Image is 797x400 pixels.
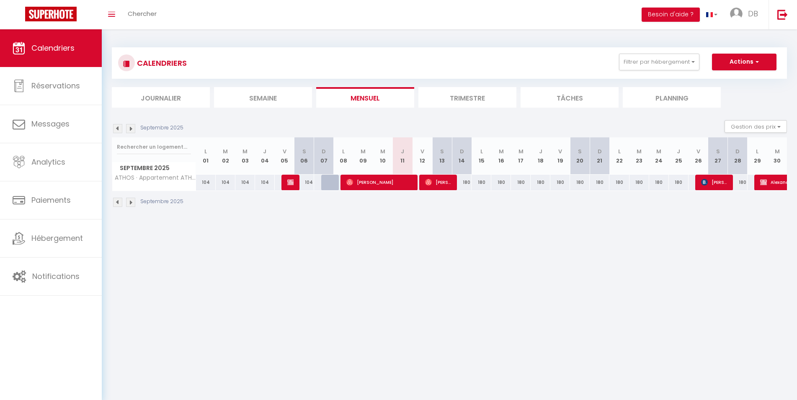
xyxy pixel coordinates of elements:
[511,137,531,175] th: 17
[334,137,353,175] th: 08
[539,147,542,155] abbr: J
[235,137,255,175] th: 03
[380,147,385,155] abbr: M
[25,7,77,21] img: Super Booking
[629,175,649,190] div: 180
[756,147,758,155] abbr: L
[204,147,207,155] abbr: L
[135,54,187,72] h3: CALENDRIERS
[716,147,720,155] abbr: S
[432,137,452,175] th: 13
[656,147,661,155] abbr: M
[255,175,275,190] div: 104
[418,87,516,108] li: Trimestre
[316,87,414,108] li: Mensuel
[521,87,619,108] li: Tâches
[342,147,345,155] abbr: L
[609,137,629,175] th: 22
[472,137,491,175] th: 15
[283,147,286,155] abbr: V
[550,175,570,190] div: 180
[255,137,275,175] th: 04
[32,271,80,281] span: Notifications
[609,175,629,190] div: 180
[642,8,700,22] button: Besoin d'aide ?
[31,43,75,53] span: Calendriers
[550,137,570,175] th: 19
[413,137,432,175] th: 12
[242,147,248,155] abbr: M
[472,175,491,190] div: 180
[31,119,70,129] span: Messages
[31,80,80,91] span: Réservations
[460,147,464,155] abbr: D
[619,54,699,70] button: Filtrer par hébergement
[452,137,472,175] th: 14
[294,175,314,190] div: 104
[590,137,609,175] th: 21
[31,157,65,167] span: Analytics
[353,137,373,175] th: 09
[128,9,157,18] span: Chercher
[669,175,689,190] div: 180
[31,233,83,243] span: Hébergement
[767,137,787,175] th: 30
[570,175,590,190] div: 180
[294,137,314,175] th: 06
[452,175,472,190] div: 180
[578,147,582,155] abbr: S
[140,124,183,132] p: Septembre 2025
[598,147,602,155] abbr: D
[314,137,334,175] th: 07
[531,137,550,175] th: 18
[669,137,689,175] th: 25
[499,147,504,155] abbr: M
[748,137,767,175] th: 29
[518,147,524,155] abbr: M
[677,147,680,155] abbr: J
[725,120,787,133] button: Gestion des prix
[629,137,649,175] th: 23
[735,147,740,155] abbr: D
[7,3,32,28] button: Ouvrir le widget de chat LiveChat
[425,174,451,190] span: [PERSON_NAME]
[275,137,294,175] th: 05
[112,162,196,174] span: Septembre 2025
[511,175,531,190] div: 180
[393,137,413,175] th: 11
[775,147,780,155] abbr: M
[696,147,700,155] abbr: V
[223,147,228,155] abbr: M
[31,195,71,205] span: Paiements
[531,175,550,190] div: 180
[570,137,590,175] th: 20
[373,137,393,175] th: 10
[440,147,444,155] abbr: S
[113,175,197,181] span: ATHOS · Appartement ATHOS - [GEOGRAPHIC_DATA] - Familiale
[649,137,669,175] th: 24
[491,175,511,190] div: 180
[689,137,708,175] th: 26
[649,175,669,190] div: 180
[214,87,312,108] li: Semaine
[112,87,210,108] li: Journalier
[777,9,788,20] img: logout
[730,8,743,20] img: ...
[420,147,424,155] abbr: V
[701,174,727,190] span: [PERSON_NAME]
[216,175,235,190] div: 104
[712,54,776,70] button: Actions
[302,147,306,155] abbr: S
[235,175,255,190] div: 104
[618,147,621,155] abbr: L
[708,137,728,175] th: 27
[346,174,412,190] span: [PERSON_NAME]
[401,147,404,155] abbr: J
[361,147,366,155] abbr: M
[728,175,748,190] div: 180
[117,139,191,155] input: Rechercher un logement...
[196,175,216,190] div: 104
[590,175,609,190] div: 180
[748,8,758,19] span: DB
[287,174,294,190] span: Réunion DB IMMO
